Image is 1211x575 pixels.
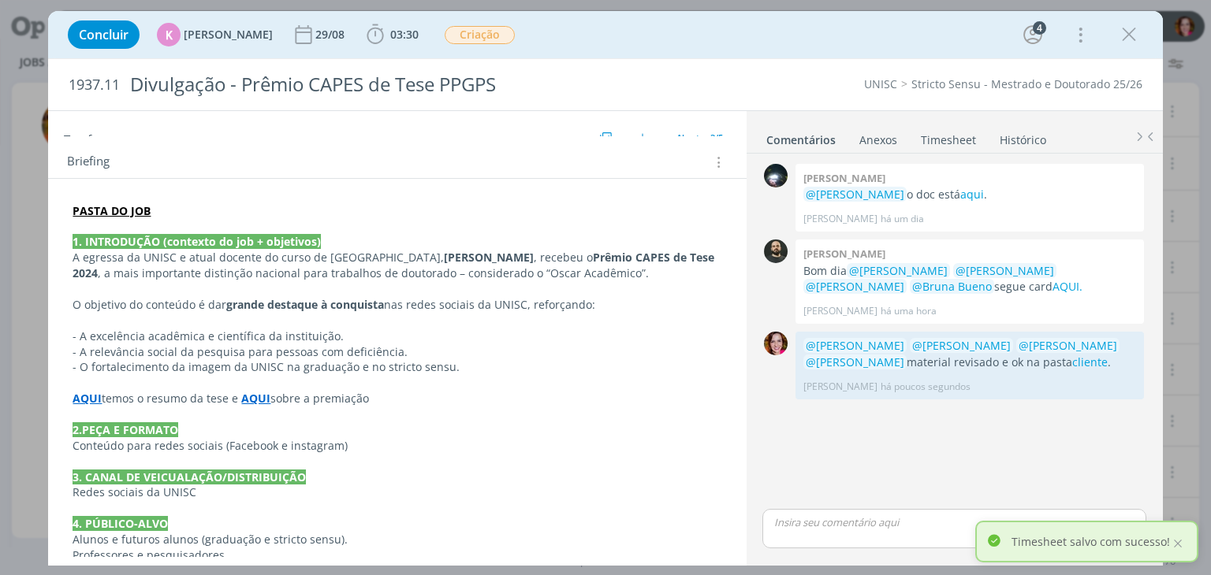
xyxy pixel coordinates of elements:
p: - O fortalecimento da imagem da UNISC na graduação e no stricto sensu. [73,359,721,375]
img: P [764,239,788,263]
p: Conteúdo para redes sociais (Facebook e instagram) [73,438,721,454]
p: - A excelência acadêmica e científica da instituição. [73,328,721,344]
a: Comentários [766,125,837,148]
p: [PERSON_NAME] [803,304,878,318]
span: @[PERSON_NAME] [1019,338,1117,353]
button: 4 [1020,22,1045,47]
div: dialog [48,11,1162,566]
div: 29/08 [315,29,348,40]
p: [PERSON_NAME] [803,380,878,394]
button: K[PERSON_NAME] [157,23,273,46]
button: 03:30 [363,22,423,47]
a: Timesheet [920,125,977,148]
span: @[PERSON_NAME] [806,338,904,353]
span: @[PERSON_NAME] [806,279,904,294]
strong: grande destaque à conquista [226,297,384,312]
p: Bom dia segue card [803,263,1136,295]
span: @[PERSON_NAME] [956,263,1054,278]
strong: 1. INTRODUÇÃO (contexto do job + objetivos) [73,234,321,249]
span: há uma hora [881,304,937,318]
strong: Prêmio CAPES de Tese 2024 [73,250,717,280]
span: 03:30 [390,27,419,42]
div: Divulgação - Prêmio CAPES de Tese PPGPS [123,65,688,104]
p: A egressa da UNISC e atual docente do curso de [GEOGRAPHIC_DATA], , recebeu o , a mais importante... [73,250,721,281]
button: Criação [444,25,516,45]
strong: 4. PÚBLICO-ALVO [73,516,168,531]
p: Professores e pesquisadores. [73,547,721,563]
strong: [PERSON_NAME] [444,250,534,265]
strong: 3. CANAL DE VEICUALAÇÃO/DISTRIBUIÇÃO [73,469,306,484]
p: o doc está . [803,187,1136,202]
b: [PERSON_NAME] [803,247,885,261]
img: B [764,332,788,355]
p: material revisado e ok na pasta . [803,338,1136,370]
a: Stricto Sensu - Mestrado e Doutorado 25/26 [911,76,1142,91]
div: Anexos [859,132,897,148]
img: arrow-down.svg [638,133,647,143]
span: Abertas 3/5 [676,132,723,143]
a: cliente [1072,354,1108,369]
span: há poucos segundos [881,380,971,394]
p: Alunos e futuros alunos (graduação e stricto sensu). [73,532,721,547]
span: @[PERSON_NAME] [912,338,1011,353]
span: há um dia [881,212,924,226]
span: @[PERSON_NAME] [849,263,948,278]
span: @[PERSON_NAME] [806,354,904,369]
a: PASTA DO JOB [73,203,151,218]
button: Concluir [68,20,140,49]
a: UNISC [864,76,897,91]
span: 1937.11 [69,76,120,94]
div: K [157,23,181,46]
a: AQUI [241,391,270,406]
span: Concluir [79,28,129,41]
span: Briefing [67,152,110,172]
p: Redes sociais da UNISC [73,484,721,500]
a: AQUI [73,391,102,406]
img: G [764,164,788,187]
span: Tarefas [64,128,103,147]
span: @Bruna Bueno [912,279,992,294]
p: O objetivo do conteúdo é dar nas redes sociais da UNISC, reforçando: [73,297,721,313]
p: - A relevância social da pesquisa para pessoas com deficiência. [73,344,721,360]
p: temos o resumo da tese e sobre a premiação [73,391,721,406]
a: aqui [960,187,984,202]
p: [PERSON_NAME] [803,212,878,226]
p: Timesheet salvo com sucesso! [1012,533,1170,550]
strong: 2.PEÇA E FORMATO [73,422,178,437]
span: @[PERSON_NAME] [806,187,904,202]
a: AQUI. [1053,279,1082,294]
b: [PERSON_NAME] [803,171,885,185]
span: [PERSON_NAME] [184,29,273,40]
a: Histórico [999,125,1047,148]
span: Criação [445,26,515,44]
div: 4 [1033,21,1046,35]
